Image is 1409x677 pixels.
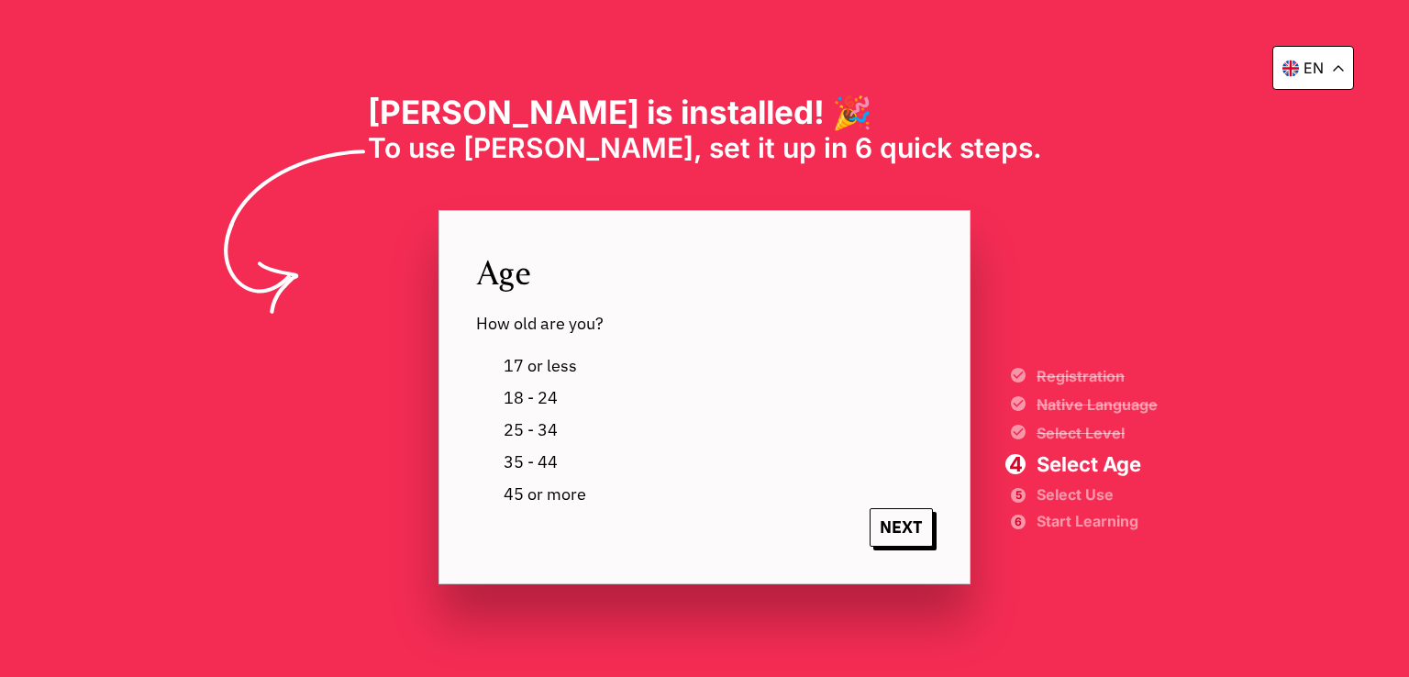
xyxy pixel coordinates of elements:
span: How old are you? [476,313,933,334]
span: 25 - 34 [504,421,558,439]
p: en [1304,59,1324,77]
span: Select Level [1037,426,1158,440]
span: 45 or more [504,485,586,504]
span: Registration [1037,369,1158,383]
span: Start Learning [1037,515,1158,527]
span: Select Age [1037,454,1158,474]
span: Native Language [1037,397,1158,412]
span: 35 - 44 [504,453,558,472]
span: NEXT [870,508,933,547]
span: 17 or less [504,357,577,375]
span: Age [476,248,933,294]
span: Select Use [1037,488,1158,501]
h1: [PERSON_NAME] is installed! 🎉 [368,93,1042,131]
span: To use [PERSON_NAME], set it up in 6 quick steps. [368,131,1042,164]
span: 18 - 24 [504,389,558,407]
